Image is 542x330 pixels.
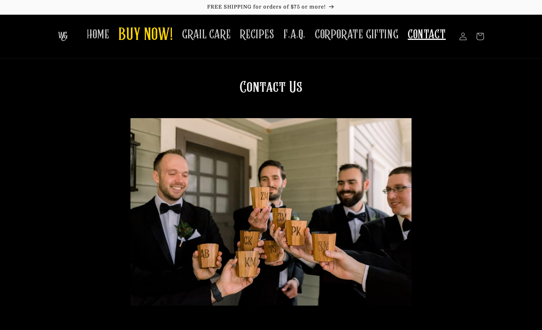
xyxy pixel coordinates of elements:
span: BUY NOW! [118,25,173,46]
a: CORPORATE GIFTING [310,22,403,47]
a: GRAIL CARE [177,22,235,47]
span: F.A.Q. [283,27,305,42]
img: The Whiskey Grail [58,32,68,41]
span: CORPORATE GIFTING [315,27,398,42]
span: CONTACT [408,27,446,42]
p: FREE SHIPPING for orders of $75 or more! [8,4,534,10]
span: GRAIL CARE [182,27,231,42]
a: HOME [82,22,114,47]
span: RECIPES [240,27,274,42]
a: CONTACT [403,22,450,47]
span: HOME [87,27,109,42]
a: RECIPES [235,22,279,47]
a: F.A.Q. [279,22,310,47]
a: BUY NOW! [114,20,177,51]
h1: Contact Us [130,78,412,312]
